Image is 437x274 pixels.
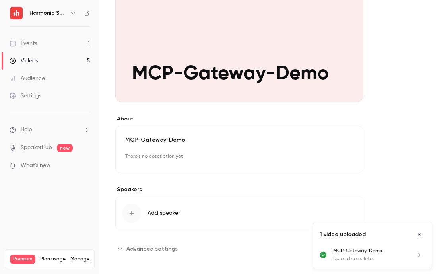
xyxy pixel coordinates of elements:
a: Manage [70,256,89,262]
span: new [57,144,73,152]
span: Plan usage [40,256,66,262]
span: What's new [21,161,50,170]
label: Speakers [115,186,363,194]
div: Audience [10,74,45,82]
label: About [115,115,363,123]
li: help-dropdown-opener [10,126,90,134]
ul: Uploads list [313,247,432,269]
button: Advanced settings [115,242,183,255]
p: 1 video uploaded [320,231,366,239]
span: Advanced settings [126,245,178,253]
h6: Harmonic Security [29,9,67,17]
span: Add speaker [148,209,180,217]
p: MCP-Gateway-Demo [333,247,406,255]
span: Help [21,126,32,134]
button: Close uploads list [413,228,425,241]
p: There's no description yet [125,150,353,163]
div: Events [10,39,37,47]
div: Videos [10,57,38,65]
span: Premium [10,255,35,264]
a: SpeakerHub [21,144,52,152]
section: Advanced settings [115,242,363,255]
p: Upload completed [333,255,406,262]
a: MCP-Gateway-DemoUpload completed [333,247,425,262]
div: Settings [10,92,41,100]
img: Harmonic Security [10,7,23,19]
p: MCP-Gateway-Demo [125,136,353,144]
button: Add speaker [115,197,363,229]
iframe: Noticeable Trigger [80,162,90,169]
